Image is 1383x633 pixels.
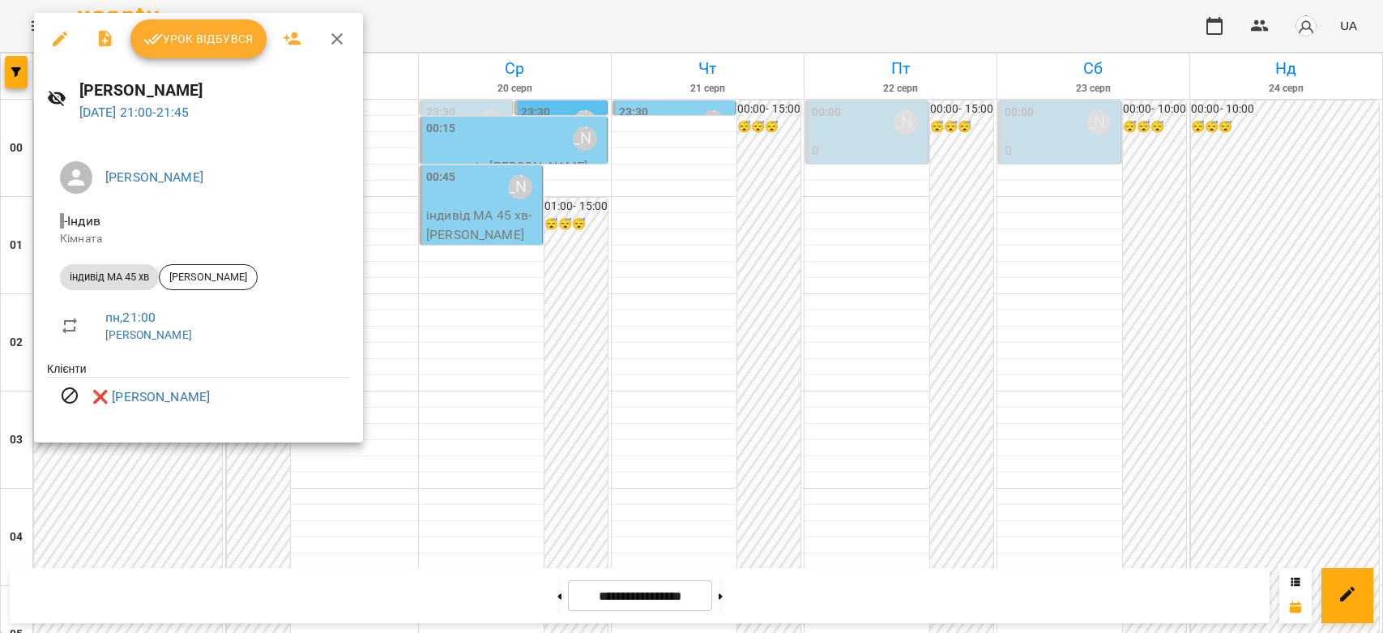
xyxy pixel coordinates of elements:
h6: [PERSON_NAME] [79,78,350,103]
div: [PERSON_NAME] [159,264,258,290]
a: [PERSON_NAME] [105,328,192,341]
svg: Візит скасовано [60,386,79,405]
a: [DATE] 21:00-21:45 [79,105,190,120]
span: Урок відбувся [143,29,254,49]
p: Кімната [60,231,337,247]
a: ❌ [PERSON_NAME] [92,387,210,407]
button: Урок відбувся [130,19,267,58]
ul: Клієнти [47,361,350,423]
a: [PERSON_NAME] [105,169,203,185]
span: - Індив [60,213,104,229]
a: пн , 21:00 [105,310,156,325]
span: індивід МА 45 хв [60,270,159,284]
span: [PERSON_NAME] [160,270,257,284]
